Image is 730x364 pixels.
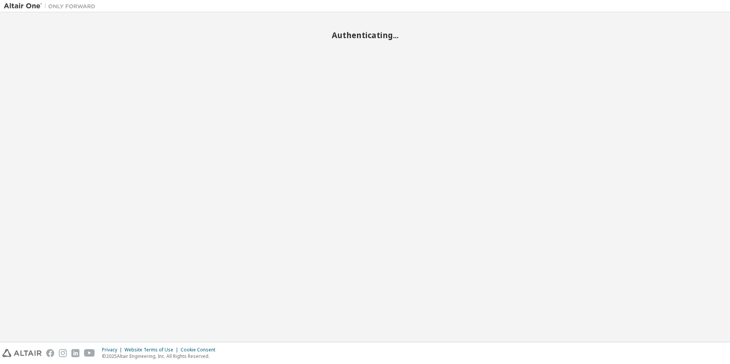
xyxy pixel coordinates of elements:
[124,347,181,353] div: Website Terms of Use
[2,349,42,357] img: altair_logo.svg
[4,2,99,10] img: Altair One
[181,347,220,353] div: Cookie Consent
[59,349,67,357] img: instagram.svg
[102,347,124,353] div: Privacy
[84,349,95,357] img: youtube.svg
[4,30,726,40] h2: Authenticating...
[71,349,79,357] img: linkedin.svg
[102,353,220,359] p: © 2025 Altair Engineering, Inc. All Rights Reserved.
[46,349,54,357] img: facebook.svg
